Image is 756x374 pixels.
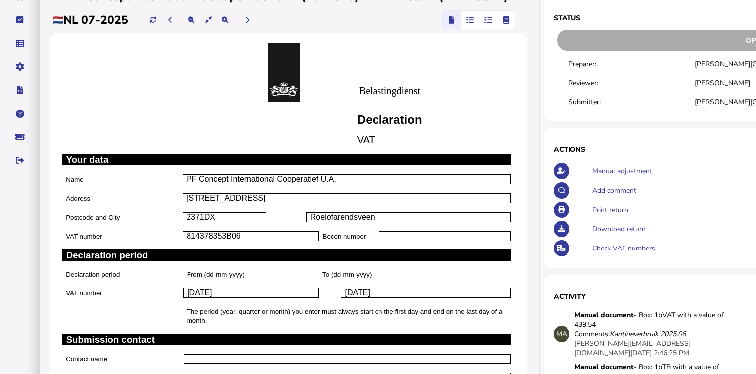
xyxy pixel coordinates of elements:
[610,329,686,339] i: Kantineverbruik 2025.06
[66,214,120,221] span: Postcode and City
[187,194,507,203] p: [STREET_ADDRESS]
[554,182,570,199] button: Make a comment in the activity log.
[66,250,148,260] span: Declaration period
[574,362,634,372] strong: Manual document
[9,80,30,101] button: Developer hub links
[268,43,300,102] img: A picture containing graphics, white, black and white, symbol Description automatically generated
[574,329,686,339] div: Comments:
[66,271,120,278] span: Declaration period
[66,355,107,363] span: Contact name
[554,221,570,237] button: Download return
[554,240,570,256] button: Check VAT numbers on return.
[345,288,507,297] p: [DATE]
[568,78,695,88] div: Reviewer:
[554,326,570,342] div: MA
[574,310,634,320] strong: Manual document
[9,126,30,147] button: Raise a support ticket
[359,85,420,96] span: Belastingdienst
[9,9,30,30] button: Tasks
[461,11,479,29] mat-button-toggle: Reconcilliation view by document
[187,232,241,240] span: 814378353B06
[322,271,372,278] span: To (dd-mm-yyyy)
[9,33,30,54] button: Data manager
[554,202,570,218] button: Open printable view of return.
[310,213,507,222] p: Roelofarendsveen
[357,113,422,126] span: Declaration
[574,339,724,358] div: [DATE] 2:46:25 PM
[200,12,217,28] button: Reset the return view
[443,11,461,29] mat-button-toggle: Return view
[497,11,515,29] mat-button-toggle: Ledger
[66,195,90,202] span: Address
[357,134,375,145] span: VAT
[187,288,315,297] p: [DATE]
[53,12,128,28] h2: NL 07-2025
[187,175,507,184] p: PF Concept International Cooperatief U.A.
[574,339,691,358] app-user-presentation: [PERSON_NAME][EMAIL_ADDRESS][DOMAIN_NAME]
[568,97,695,107] div: Submitter:
[554,163,570,179] button: Make an adjustment to this return.
[187,213,262,222] p: 2371DX
[187,308,503,324] span: The period (year, quarter or month) you enter must always start on the first day and end on the l...
[66,233,102,240] span: VAT number
[239,12,256,28] button: Next period
[479,11,497,29] mat-button-toggle: Reconcilliation view by tax code
[574,310,724,329] div: - Box: 1bVAT with a value of 439.54
[9,150,30,171] button: Sign out
[9,103,30,124] button: Help pages
[16,43,24,44] i: Data manager
[162,12,179,28] button: Previous period
[9,56,30,77] button: Manage settings
[568,59,695,69] div: Preparer:
[323,233,366,240] span: Becon number
[66,176,84,183] span: Name
[184,12,200,28] button: Make the return view smaller
[53,16,63,24] img: nl.png
[145,12,161,28] button: Refresh data for current period
[66,289,102,297] span: VAT number
[66,334,155,345] span: Submission contact
[187,271,245,278] span: From (dd-mm-yyyy)
[217,12,233,28] button: Make the return view larger
[66,154,109,165] span: Your data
